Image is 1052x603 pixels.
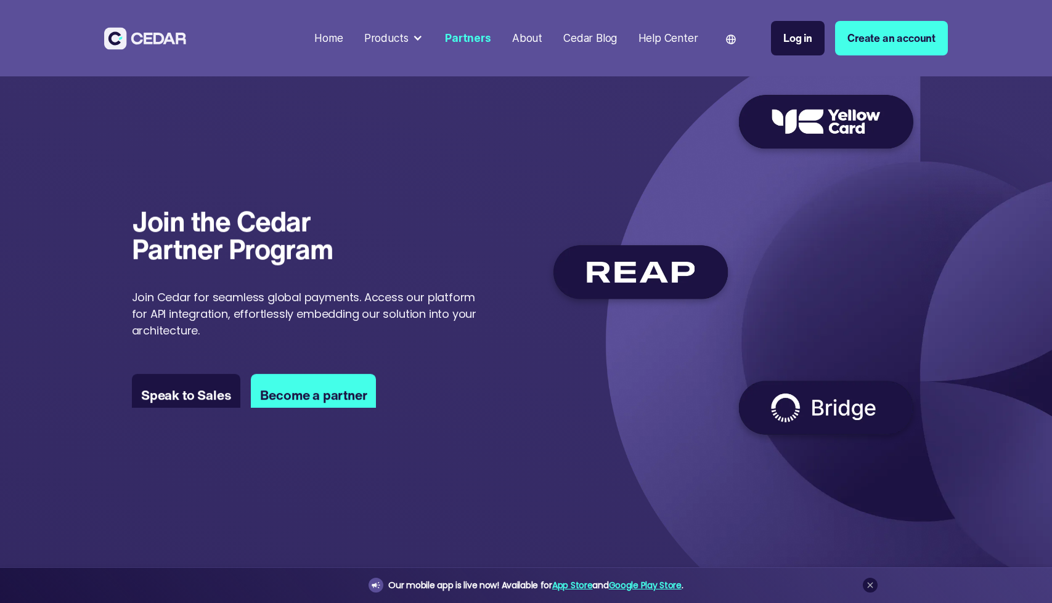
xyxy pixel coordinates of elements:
[364,30,409,46] div: Products
[609,579,682,591] a: Google Play Store
[371,580,381,590] img: announcement
[251,374,376,416] a: Become a partner
[440,24,497,52] a: Partners
[132,208,349,262] h1: Join the Cedar Partner Program
[359,25,429,52] div: Products
[512,30,542,46] div: About
[132,289,494,339] p: Join Cedar for seamless global payments. Access our platform for API integration, effortlessly em...
[771,21,825,55] a: Log in
[445,30,491,46] div: Partners
[132,374,240,416] a: Speak to Sales
[783,30,812,46] div: Log in
[309,24,348,52] a: Home
[314,30,343,46] div: Home
[558,24,622,52] a: Cedar Blog
[563,30,617,46] div: Cedar Blog
[552,579,592,591] a: App Store
[835,21,948,55] a: Create an account
[638,30,698,46] div: Help Center
[633,24,703,52] a: Help Center
[388,578,683,593] div: Our mobile app is live now! Available for and .
[507,24,547,52] a: About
